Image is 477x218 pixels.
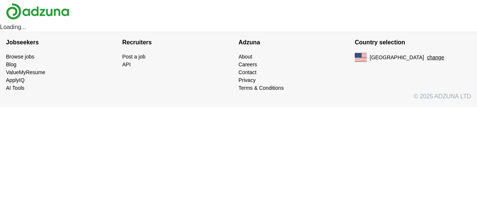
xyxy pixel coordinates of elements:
a: About [238,54,252,60]
h4: Country selection [355,32,471,53]
img: US flag [355,53,367,62]
a: Blog [6,61,16,67]
a: Browse jobs [6,54,34,60]
span: [GEOGRAPHIC_DATA] [370,54,424,61]
a: Careers [238,61,257,67]
a: ValueMyResume [6,69,45,75]
a: Contact [238,69,256,75]
a: Post a job [122,54,145,60]
a: AI Tools [6,85,25,91]
a: ApplyIQ [6,77,25,83]
a: API [122,61,131,67]
button: change [427,54,444,61]
img: Adzuna logo [6,3,69,20]
a: Terms & Conditions [238,85,284,91]
a: Privacy [238,77,256,83]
